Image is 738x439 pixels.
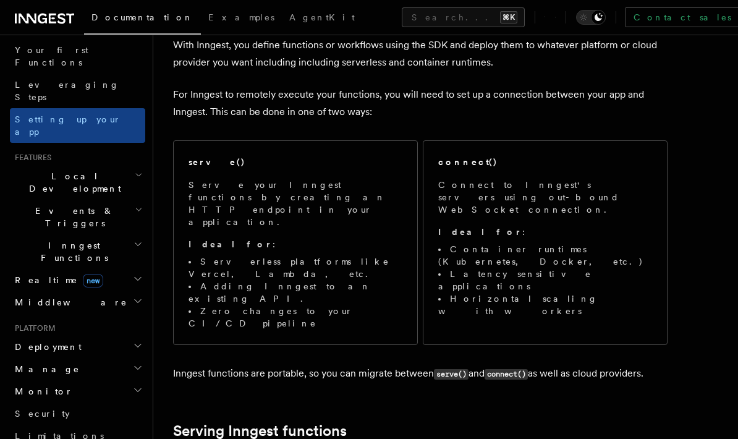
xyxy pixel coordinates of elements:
[10,363,80,375] span: Manage
[201,4,282,33] a: Examples
[189,239,273,249] strong: Ideal for
[289,12,355,22] span: AgentKit
[84,4,201,35] a: Documentation
[438,268,652,292] li: Latency sensitive applications
[10,296,127,309] span: Middleware
[10,403,145,425] a: Security
[438,292,652,317] li: Horizontal scaling with workers
[91,12,193,22] span: Documentation
[438,227,522,237] strong: Ideal for
[189,238,402,250] p: :
[10,170,135,195] span: Local Development
[438,226,652,238] p: :
[282,4,362,33] a: AgentKit
[83,274,103,288] span: new
[485,369,528,380] code: connect()
[10,74,145,108] a: Leveraging Steps
[423,140,668,345] a: connect()Connect to Inngest's servers using out-bound WebSocket connection.Ideal for:Container ru...
[10,323,56,333] span: Platform
[15,114,121,137] span: Setting up your app
[434,369,469,380] code: serve()
[189,305,402,330] li: Zero changes to your CI/CD pipeline
[438,179,652,216] p: Connect to Inngest's servers using out-bound WebSocket connection.
[173,365,668,383] p: Inngest functions are portable, so you can migrate between and as well as cloud providers.
[189,179,402,228] p: Serve your Inngest functions by creating an HTTP endpoint in your application.
[10,234,145,269] button: Inngest Functions
[10,39,145,74] a: Your first Functions
[15,45,88,67] span: Your first Functions
[10,336,145,358] button: Deployment
[189,255,402,280] li: Serverless platforms like Vercel, Lambda, etc.
[438,243,652,268] li: Container runtimes (Kubernetes, Docker, etc.)
[208,12,274,22] span: Examples
[10,108,145,143] a: Setting up your app
[15,409,70,419] span: Security
[10,269,145,291] button: Realtimenew
[500,11,517,23] kbd: ⌘K
[173,86,668,121] p: For Inngest to remotely execute your functions, you will need to set up a connection between your...
[10,205,135,229] span: Events & Triggers
[173,140,418,345] a: serve()Serve your Inngest functions by creating an HTTP endpoint in your application.Ideal for:Se...
[10,200,145,234] button: Events & Triggers
[10,358,145,380] button: Manage
[10,165,145,200] button: Local Development
[189,280,402,305] li: Adding Inngest to an existing API.
[10,153,51,163] span: Features
[10,341,82,353] span: Deployment
[10,274,103,286] span: Realtime
[10,239,134,264] span: Inngest Functions
[576,10,606,25] button: Toggle dark mode
[402,7,525,27] button: Search...⌘K
[10,380,145,403] button: Monitor
[10,291,145,313] button: Middleware
[15,80,119,102] span: Leveraging Steps
[10,385,73,398] span: Monitor
[173,36,668,71] p: With Inngest, you define functions or workflows using the SDK and deploy them to whatever platfor...
[189,156,245,168] h2: serve()
[438,156,498,168] h2: connect()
